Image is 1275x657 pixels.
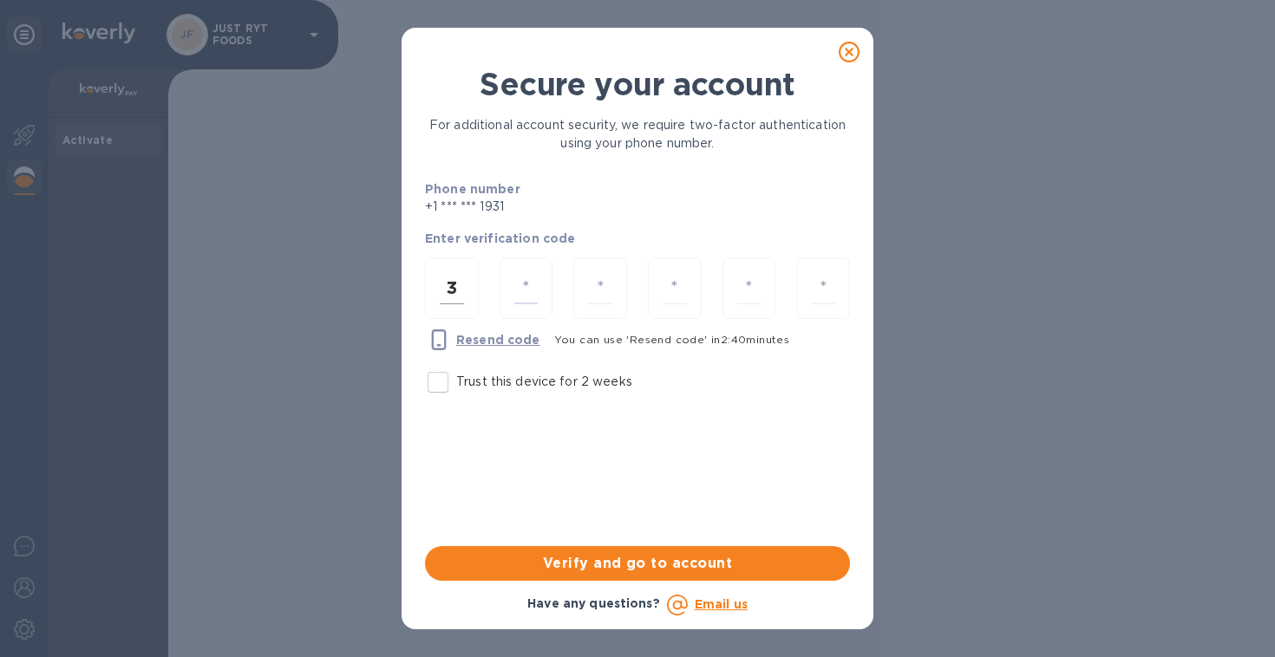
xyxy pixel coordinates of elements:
u: Resend code [456,333,540,347]
b: Phone number [425,182,520,196]
p: For additional account security, we require two-factor authentication using your phone number. [425,116,850,153]
b: Have any questions? [527,596,660,610]
button: Verify and go to account [425,546,850,581]
h1: Secure your account [425,66,850,102]
p: Enter verification code [425,230,850,247]
span: Verify and go to account [439,553,836,574]
a: Email us [695,597,748,611]
p: Trust this device for 2 weeks [456,373,632,391]
span: You can use 'Resend code' in 2 : 40 minutes [554,333,790,346]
